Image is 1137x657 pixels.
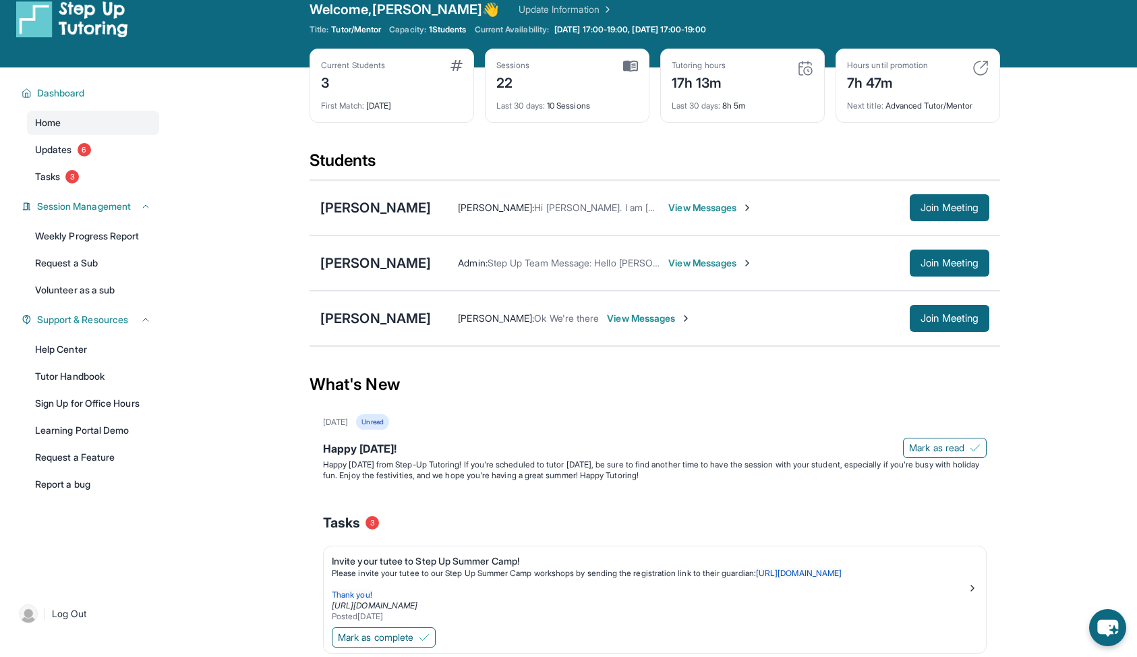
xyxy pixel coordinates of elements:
[475,24,549,35] span: Current Availability:
[37,86,85,100] span: Dashboard
[554,24,706,35] span: [DATE] 17:00-19:00, [DATE] 17:00-19:00
[742,202,753,213] img: Chevron-Right
[35,143,72,156] span: Updates
[27,251,159,275] a: Request a Sub
[496,60,530,71] div: Sessions
[607,312,691,325] span: View Messages
[321,60,385,71] div: Current Students
[921,204,979,212] span: Join Meeting
[366,516,379,530] span: 3
[27,165,159,189] a: Tasks3
[32,86,151,100] button: Dashboard
[332,590,372,600] span: Thank you!
[27,337,159,362] a: Help Center
[458,312,534,324] span: [PERSON_NAME] :
[331,24,381,35] span: Tutor/Mentor
[320,309,431,328] div: [PERSON_NAME]
[847,101,883,111] span: Next title :
[37,313,128,326] span: Support & Resources
[32,313,151,326] button: Support & Resources
[519,3,613,16] a: Update Information
[324,546,986,625] a: Invite your tutee to Step Up Summer Camp!Please invite your tutee to our Step Up Summer Camp work...
[496,92,638,111] div: 10 Sessions
[310,24,328,35] span: Title:
[321,101,364,111] span: First Match :
[419,632,430,643] img: Mark as complete
[458,257,487,268] span: Admin :
[323,459,987,481] p: Happy [DATE] from Step-Up Tutoring! If you're scheduled to tutor [DATE], be sure to find another ...
[310,150,1000,179] div: Students
[847,60,928,71] div: Hours until promotion
[32,200,151,213] button: Session Management
[672,101,720,111] span: Last 30 days :
[972,60,989,76] img: card
[496,71,530,92] div: 22
[672,71,726,92] div: 17h 13m
[332,611,967,622] div: Posted [DATE]
[332,600,417,610] a: [URL][DOMAIN_NAME]
[389,24,426,35] span: Capacity:
[910,250,989,277] button: Join Meeting
[429,24,467,35] span: 1 Students
[27,224,159,248] a: Weekly Progress Report
[450,60,463,71] img: card
[756,568,842,578] a: [URL][DOMAIN_NAME]
[970,442,981,453] img: Mark as read
[903,438,987,458] button: Mark as read
[27,364,159,389] a: Tutor Handbook
[742,258,753,268] img: Chevron-Right
[35,116,61,130] span: Home
[600,3,613,16] img: Chevron Right
[847,71,928,92] div: 7h 47m
[65,170,79,183] span: 3
[321,92,463,111] div: [DATE]
[35,170,60,183] span: Tasks
[680,313,691,324] img: Chevron-Right
[672,92,813,111] div: 8h 5m
[320,254,431,273] div: [PERSON_NAME]
[921,259,979,267] span: Join Meeting
[672,60,726,71] div: Tutoring hours
[496,101,545,111] span: Last 30 days :
[321,71,385,92] div: 3
[27,391,159,416] a: Sign Up for Office Hours
[323,440,987,459] div: Happy [DATE]!
[13,599,159,629] a: |Log Out
[623,60,638,72] img: card
[52,607,87,621] span: Log Out
[921,314,979,322] span: Join Meeting
[332,627,436,648] button: Mark as complete
[27,418,159,442] a: Learning Portal Demo
[43,606,47,622] span: |
[19,604,38,623] img: user-img
[356,414,388,430] div: Unread
[37,200,131,213] span: Session Management
[332,568,967,579] p: Please invite your tutee to our Step Up Summer Camp workshops by sending the registration link to...
[27,445,159,469] a: Request a Feature
[458,202,534,213] span: [PERSON_NAME] :
[797,60,813,76] img: card
[78,143,91,156] span: 6
[323,513,360,532] span: Tasks
[323,417,348,428] div: [DATE]
[668,256,753,270] span: View Messages
[910,194,989,221] button: Join Meeting
[320,198,431,217] div: [PERSON_NAME]
[27,111,159,135] a: Home
[668,201,753,215] span: View Messages
[534,312,599,324] span: Ok We're there
[27,138,159,162] a: Updates6
[847,92,989,111] div: Advanced Tutor/Mentor
[310,355,1000,414] div: What's New
[332,554,967,568] div: Invite your tutee to Step Up Summer Camp!
[27,472,159,496] a: Report a bug
[910,305,989,332] button: Join Meeting
[552,24,709,35] a: [DATE] 17:00-19:00, [DATE] 17:00-19:00
[27,278,159,302] a: Volunteer as a sub
[338,631,413,644] span: Mark as complete
[909,441,964,455] span: Mark as read
[1089,609,1126,646] button: chat-button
